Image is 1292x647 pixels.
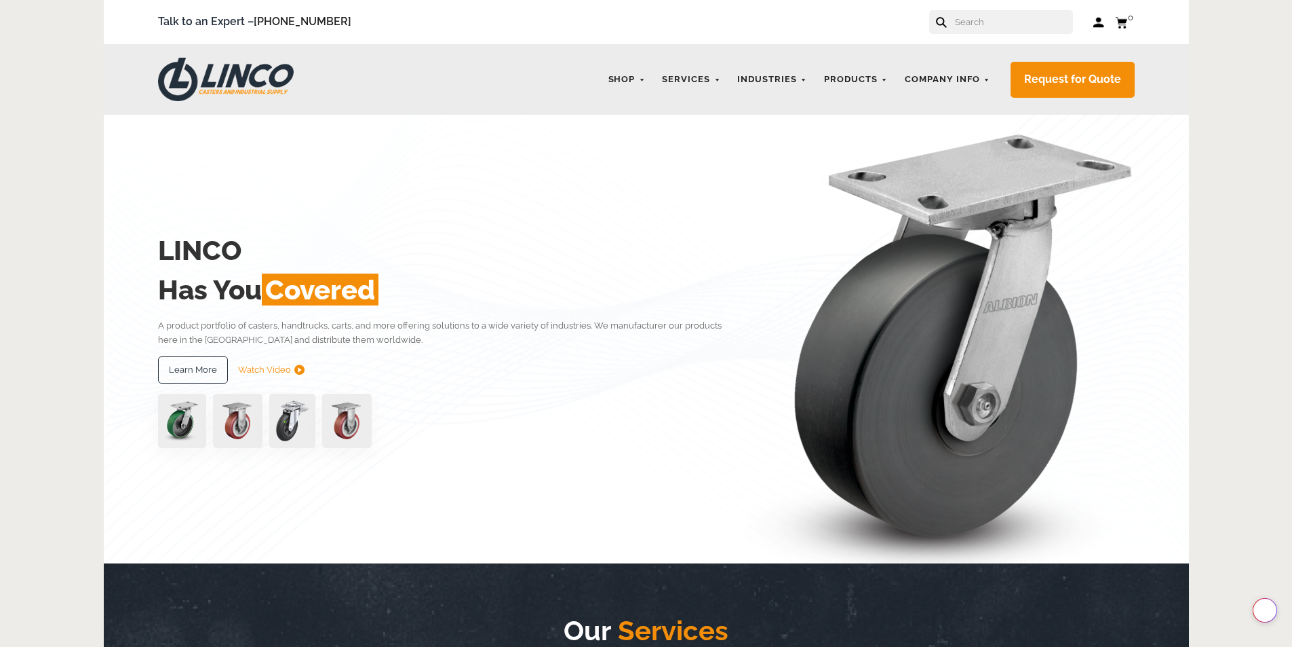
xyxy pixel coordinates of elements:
img: capture-59611-removebg-preview-1.png [213,394,262,448]
a: Industries [730,67,814,93]
span: 0 [1128,12,1133,22]
a: 0 [1115,14,1135,31]
a: Services [655,67,727,93]
span: Covered [262,274,378,306]
h2: LINCO [158,231,742,270]
a: Shop [602,67,652,93]
input: Search [954,10,1073,34]
h2: Has You [158,270,742,310]
a: Company Info [898,67,997,93]
p: A product portfolio of casters, handtrucks, carts, and more offering solutions to a wide variety ... [158,318,742,348]
img: lvwpp200rst849959jpg-30522-removebg-preview-1.png [269,394,315,448]
img: pn3orx8a-94725-1-1-.png [158,394,206,448]
a: Products [817,67,895,93]
img: capture-59611-removebg-preview-1.png [322,394,372,448]
img: subtract.png [294,365,305,375]
span: Services [611,614,728,646]
span: Talk to an Expert – [158,13,351,31]
img: linco_caster [745,115,1135,563]
a: Log in [1093,16,1105,29]
a: Watch Video [238,356,305,384]
img: LINCO CASTERS & INDUSTRIAL SUPPLY [158,58,294,101]
a: Request for Quote [1011,62,1135,98]
a: [PHONE_NUMBER] [254,15,351,28]
a: Learn More [158,356,228,384]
